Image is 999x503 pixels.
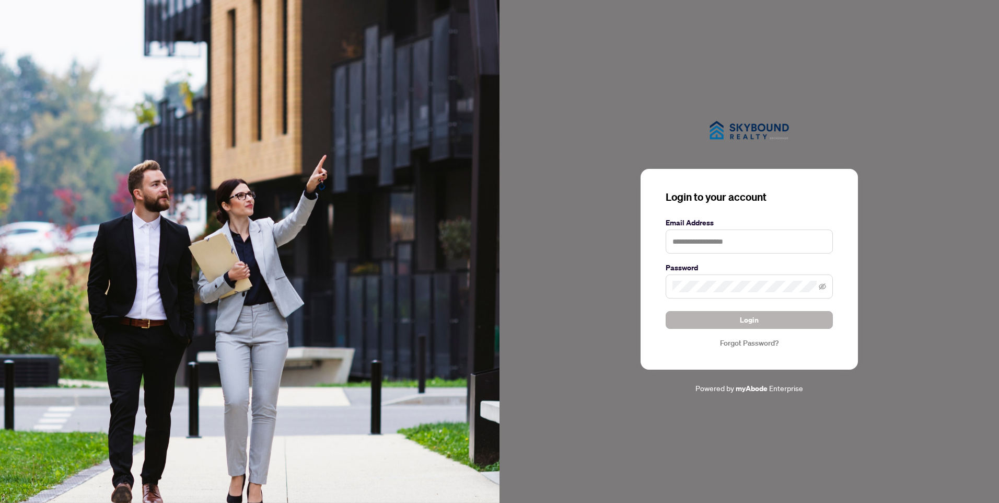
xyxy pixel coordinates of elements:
span: Login [740,312,759,328]
span: Powered by [695,383,734,393]
span: eye-invisible [819,283,826,290]
a: Forgot Password? [666,337,833,349]
a: myAbode [736,383,768,394]
span: Enterprise [769,383,803,393]
img: ma-logo [697,109,801,152]
label: Email Address [666,217,833,228]
button: Login [666,311,833,329]
label: Password [666,262,833,273]
h3: Login to your account [666,190,833,204]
